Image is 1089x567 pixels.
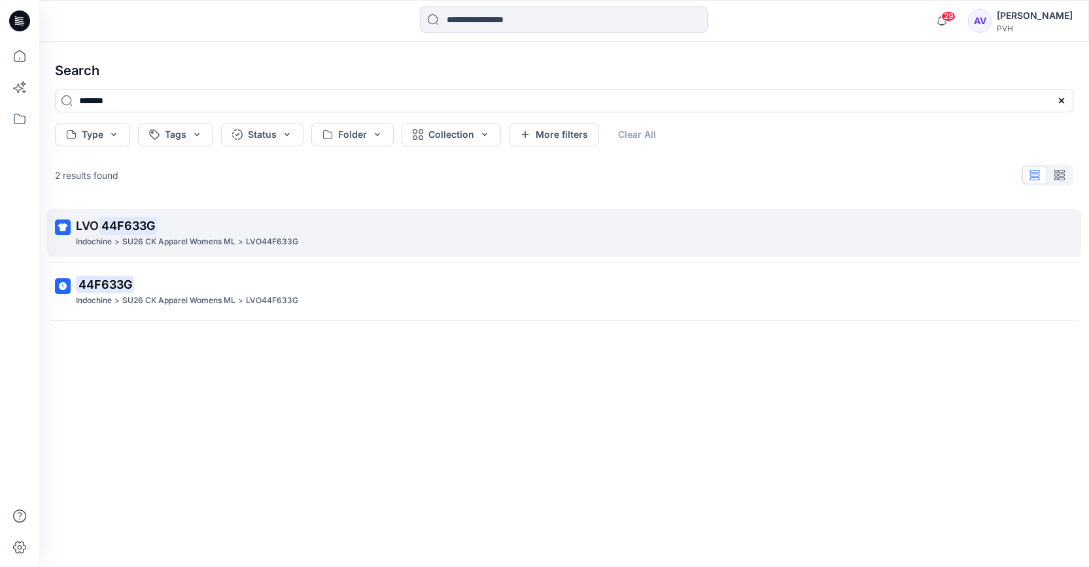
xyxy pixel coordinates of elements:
[221,123,303,146] button: Status
[114,294,120,308] p: >
[76,275,134,293] mark: 44F633G
[44,52,1084,89] h4: Search
[246,235,298,249] p: LVO44F633G
[76,294,112,308] p: Indochine
[114,235,120,249] p: >
[509,123,599,146] button: More filters
[122,294,235,308] p: SU26 CK Apparel Womens ML
[968,9,992,33] div: AV
[76,235,112,249] p: Indochine
[55,123,130,146] button: Type
[47,209,1081,257] a: LVO44F633GIndochine>SU26 CK Apparel Womens ML>LVO44F633G
[122,235,235,249] p: SU26 CK Apparel Womens ML
[99,216,157,235] mark: 44F633G
[246,294,298,308] p: LVO44F633G
[997,8,1073,24] div: [PERSON_NAME]
[138,123,213,146] button: Tags
[55,169,118,182] p: 2 results found
[47,268,1081,316] a: 44F633GIndochine>SU26 CK Apparel Womens ML>LVO44F633G
[238,294,243,308] p: >
[311,123,394,146] button: Folder
[76,219,99,233] span: LVO
[997,24,1073,33] div: PVH
[238,235,243,249] p: >
[941,11,956,22] span: 29
[402,123,501,146] button: Collection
